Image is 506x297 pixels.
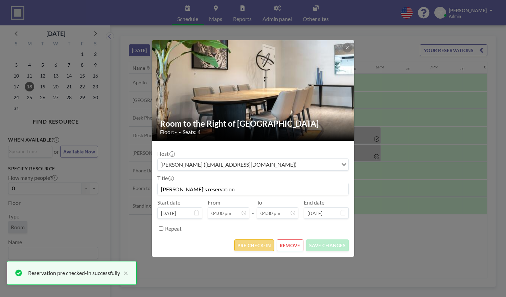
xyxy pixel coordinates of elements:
[299,160,337,169] input: Search for option
[158,159,348,170] div: Search for option
[306,239,349,251] button: SAVE CHANGES
[252,201,254,216] span: -
[120,269,128,277] button: close
[157,150,174,157] label: Host
[257,199,262,206] label: To
[158,183,348,195] input: (No title)
[208,199,220,206] label: From
[160,129,177,135] span: Floor: -
[28,269,120,277] div: Reservation pre checked-in successfully
[160,119,347,129] h2: Room to the Right of [GEOGRAPHIC_DATA]
[183,129,201,135] span: Seats: 4
[234,239,274,251] button: PRE CHECK-IN
[165,225,182,232] label: Repeat
[157,199,180,206] label: Start date
[159,160,298,169] span: [PERSON_NAME] ([EMAIL_ADDRESS][DOMAIN_NAME])
[152,23,355,158] img: 537.jpg
[157,175,173,182] label: Title
[179,130,181,135] span: •
[277,239,303,251] button: REMOVE
[304,199,324,206] label: End date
